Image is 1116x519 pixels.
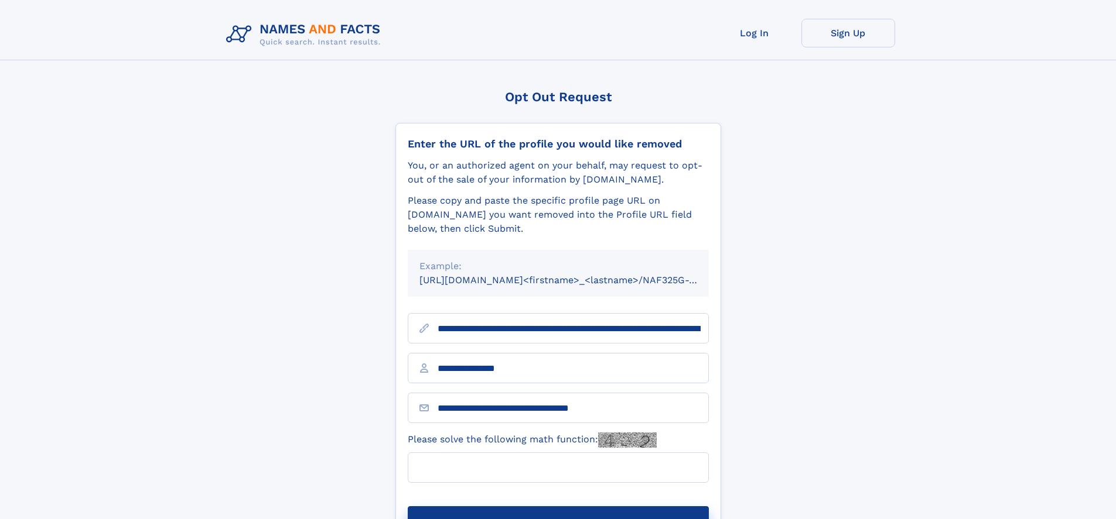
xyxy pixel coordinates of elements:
[408,432,657,448] label: Please solve the following math function:
[408,159,709,187] div: You, or an authorized agent on your behalf, may request to opt-out of the sale of your informatio...
[419,274,731,286] small: [URL][DOMAIN_NAME]<firstname>_<lastname>/NAF325G-xxxxxxxx
[395,90,721,104] div: Opt Out Request
[801,19,895,47] a: Sign Up
[419,259,697,273] div: Example:
[221,19,390,50] img: Logo Names and Facts
[408,138,709,150] div: Enter the URL of the profile you would like removed
[708,19,801,47] a: Log In
[408,194,709,236] div: Please copy and paste the specific profile page URL on [DOMAIN_NAME] you want removed into the Pr...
